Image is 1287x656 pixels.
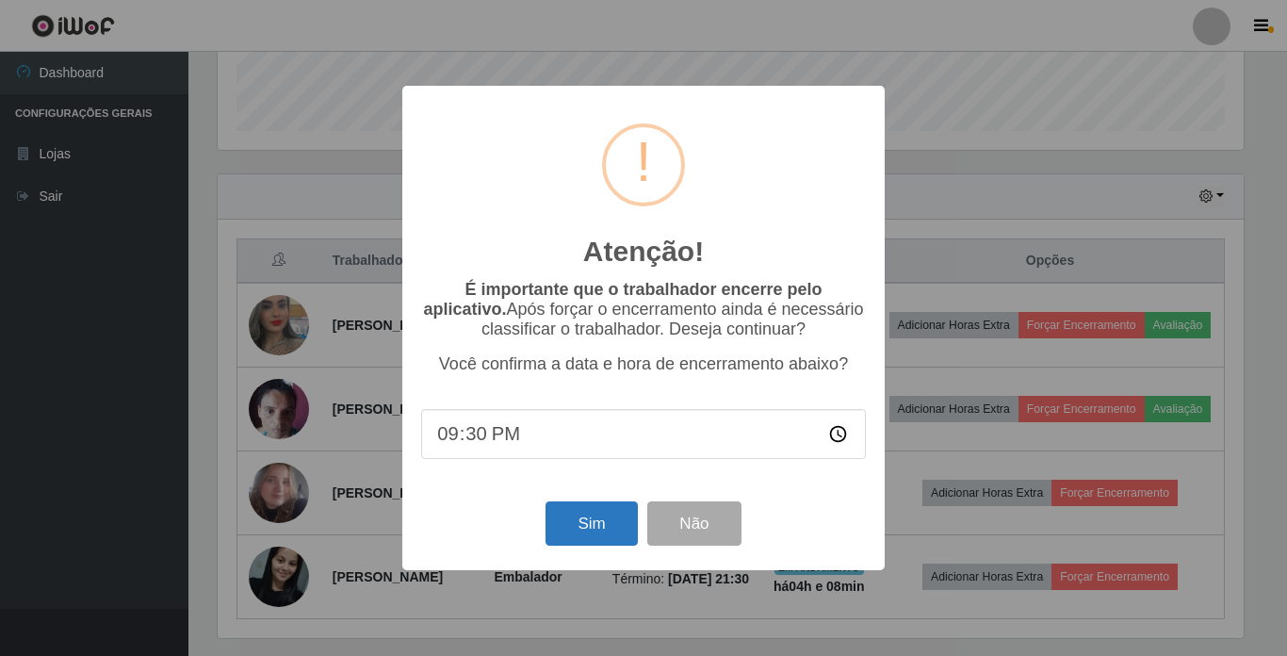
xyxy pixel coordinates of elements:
[647,501,741,546] button: Não
[421,354,866,374] p: Você confirma a data e hora de encerramento abaixo?
[423,280,822,319] b: É importante que o trabalhador encerre pelo aplicativo.
[421,280,866,339] p: Após forçar o encerramento ainda é necessário classificar o trabalhador. Deseja continuar?
[583,235,704,269] h2: Atenção!
[546,501,637,546] button: Sim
